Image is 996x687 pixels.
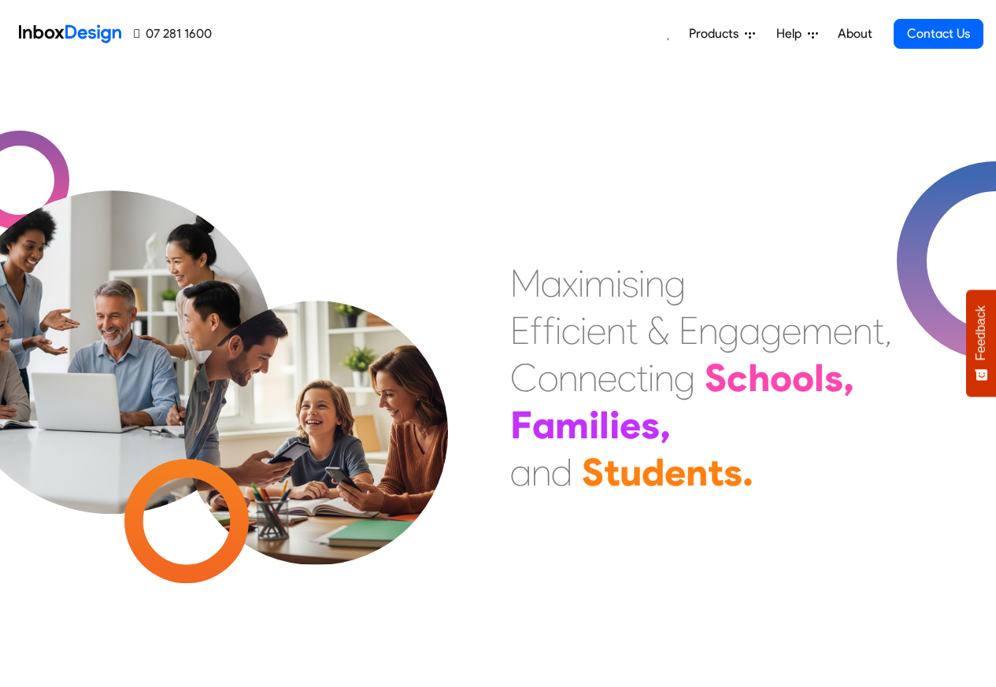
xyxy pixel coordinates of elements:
a: 07 281 1600 [134,24,212,43]
div: i [616,260,622,307]
div: c [561,307,580,354]
div: c [617,354,636,401]
div: t [626,307,638,354]
div: e [598,354,617,401]
div: t [604,449,620,496]
div: e [620,401,641,449]
div: i [555,307,561,354]
div: o [538,354,558,401]
div: Maximising Efficient & Engagement, Connecting Schools, Families, and Students. [510,260,892,496]
a: Help [770,18,824,50]
div: n [698,307,718,354]
div: s [622,260,639,307]
div: i [580,307,587,354]
div: g [761,307,782,354]
div: m [584,260,616,307]
a: About [833,18,876,50]
div: g [718,307,739,354]
div: d [551,449,572,496]
div: i [648,354,654,401]
div: g [674,354,695,401]
div: e [833,307,853,354]
a: Contact Us [894,19,983,49]
div: e [665,449,686,496]
div: n [558,354,578,401]
div: n [853,307,872,354]
div: c [727,354,748,401]
div: a [739,307,761,354]
div: n [606,307,626,354]
div: M [510,260,541,307]
div: i [578,260,584,307]
div: S [582,449,604,496]
div: l [814,354,824,401]
div: t [872,307,884,354]
div: n [654,354,674,401]
div: a [510,449,531,496]
div: u [620,449,642,496]
button: Feedback - Show survey [966,290,996,397]
div: n [578,354,598,401]
a: Products [683,18,761,50]
div: s [641,401,660,449]
div: x [562,260,578,307]
div: e [587,307,606,354]
div: f [542,307,555,354]
div: E [510,307,530,354]
span: Products [689,24,745,43]
div: m [802,307,833,354]
div: d [642,449,665,496]
div: h [748,354,770,401]
img: parents_with_child.png [151,235,481,565]
div: s [724,449,742,496]
div: n [686,449,708,496]
div: m [555,401,589,449]
div: e [782,307,802,354]
div: F [510,401,532,449]
div: E [679,307,698,354]
div: i [609,401,620,449]
div: & [647,307,669,354]
div: o [792,354,814,401]
div: , [660,401,671,449]
div: a [532,401,555,449]
span: Feedback [974,305,988,360]
div: S [705,354,727,401]
div: . [742,449,753,496]
div: i [639,260,645,307]
div: a [541,260,562,307]
div: i [589,401,599,449]
div: o [770,354,792,401]
div: s [824,354,843,401]
div: f [530,307,542,354]
div: , [843,354,854,401]
div: g [665,260,686,307]
div: n [531,449,551,496]
div: n [645,260,665,307]
div: C [510,354,538,401]
div: t [708,449,724,496]
div: t [636,354,648,401]
span: Help [776,24,808,43]
div: , [884,307,892,354]
div: l [599,401,609,449]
